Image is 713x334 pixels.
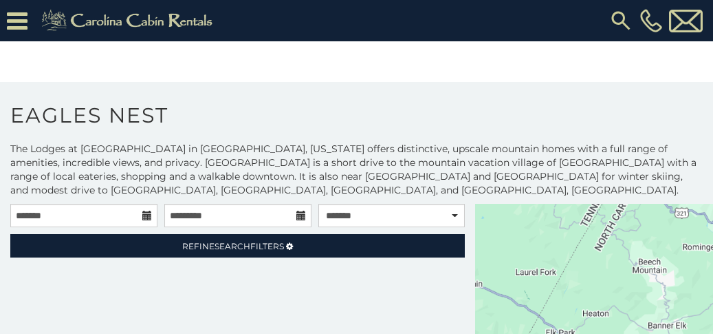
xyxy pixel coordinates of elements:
[608,8,633,33] img: search-regular.svg
[182,241,284,251] span: Refine Filters
[10,234,465,258] a: RefineSearchFilters
[34,7,224,34] img: Khaki-logo.png
[637,9,666,32] a: [PHONE_NUMBER]
[215,241,250,251] span: Search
